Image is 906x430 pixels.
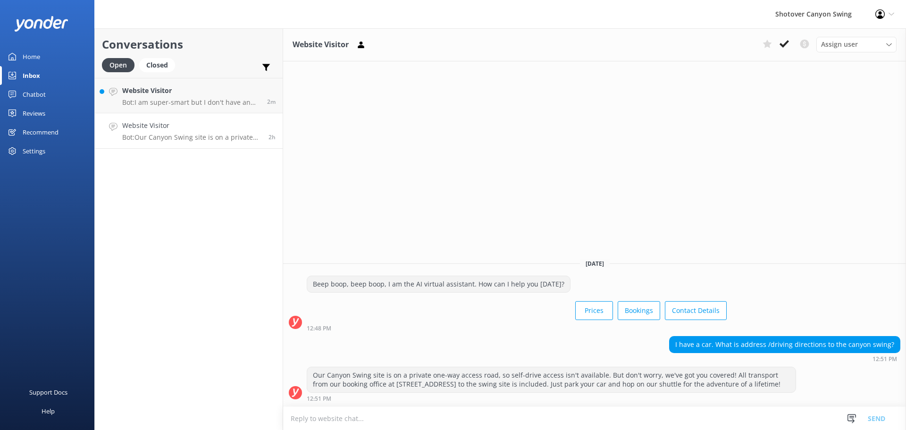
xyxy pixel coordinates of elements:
[23,142,45,160] div: Settings
[307,276,570,292] div: Beep boop, beep boop, I am the AI virtual assistant. How can I help you [DATE]?
[669,355,900,362] div: Oct 10 2025 12:51pm (UTC +13:00) Pacific/Auckland
[102,35,276,53] h2: Conversations
[23,104,45,123] div: Reviews
[618,301,660,320] button: Bookings
[23,47,40,66] div: Home
[307,396,331,402] strong: 12:51 PM
[102,59,139,70] a: Open
[268,133,276,141] span: Oct 10 2025 12:51pm (UTC +13:00) Pacific/Auckland
[307,395,796,402] div: Oct 10 2025 12:51pm (UTC +13:00) Pacific/Auckland
[665,301,727,320] button: Contact Details
[670,337,900,353] div: I have a car. What is address /driving directions to the canyon swing?
[580,260,610,268] span: [DATE]
[821,39,858,50] span: Assign user
[307,326,331,331] strong: 12:48 PM
[122,133,261,142] p: Bot: Our Canyon Swing site is on a private one-way access road, so self-drive access isn't availa...
[139,58,175,72] div: Closed
[139,59,180,70] a: Closed
[95,78,283,113] a: Website VisitorBot:I am super-smart but I don't have an answer for that in my knowledge base, sor...
[23,85,46,104] div: Chatbot
[575,301,613,320] button: Prices
[122,120,261,131] h4: Website Visitor
[293,39,349,51] h3: Website Visitor
[267,98,276,106] span: Oct 10 2025 03:44pm (UTC +13:00) Pacific/Auckland
[23,66,40,85] div: Inbox
[122,85,260,96] h4: Website Visitor
[872,356,897,362] strong: 12:51 PM
[29,383,67,402] div: Support Docs
[95,113,283,149] a: Website VisitorBot:Our Canyon Swing site is on a private one-way access road, so self-drive acces...
[307,325,727,331] div: Oct 10 2025 12:48pm (UTC +13:00) Pacific/Auckland
[102,58,134,72] div: Open
[42,402,55,421] div: Help
[122,98,260,107] p: Bot: I am super-smart but I don't have an answer for that in my knowledge base, sorry. Please try...
[816,37,897,52] div: Assign User
[23,123,59,142] div: Recommend
[307,367,796,392] div: Our Canyon Swing site is on a private one-way access road, so self-drive access isn't available. ...
[14,16,68,32] img: yonder-white-logo.png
